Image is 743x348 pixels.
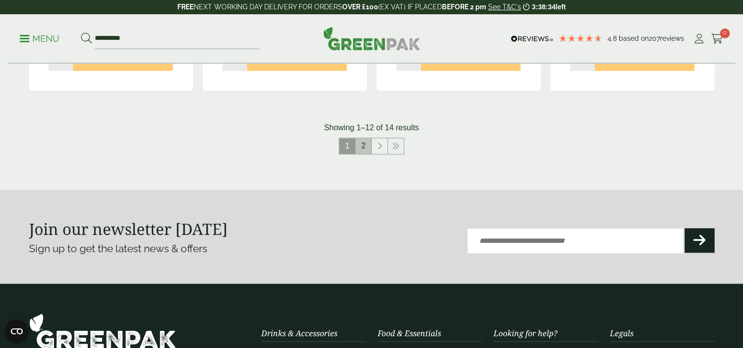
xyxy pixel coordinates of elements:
p: Showing 1–12 of 14 results [324,122,419,134]
span: 207 [649,34,660,42]
a: Menu [20,33,59,43]
i: Cart [711,34,723,44]
button: Open CMP widget [5,319,28,343]
a: 0 [711,31,723,46]
img: GreenPak Supplies [323,27,420,50]
img: REVIEWS.io [511,35,553,42]
a: See T&C's [488,3,521,11]
strong: BEFORE 2 pm [442,3,486,11]
span: 4.8 [607,34,619,42]
span: 1 [339,138,355,154]
strong: FREE [177,3,193,11]
i: My Account [693,34,705,44]
span: Based on [619,34,649,42]
strong: Join our newsletter [DATE] [29,218,228,239]
span: reviews [660,34,684,42]
p: Sign up to get the latest news & offers [29,241,337,257]
span: left [555,3,566,11]
p: Menu [20,33,59,45]
a: 2 [356,138,371,154]
span: 3:38:34 [532,3,555,11]
div: 4.79 Stars [558,34,603,43]
strong: OVER £100 [342,3,378,11]
span: 0 [720,29,730,38]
